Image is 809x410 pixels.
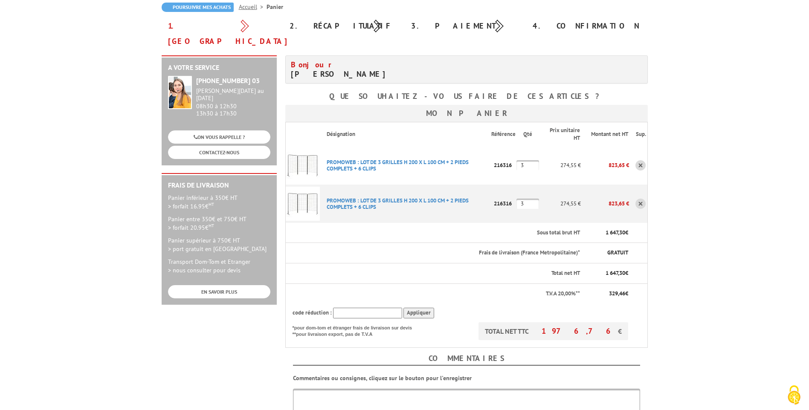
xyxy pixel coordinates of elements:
span: 1 647,30 [606,229,625,236]
p: Référence [491,130,516,139]
p: 823,65 € [581,196,629,211]
p: Transport Dom-Tom et Etranger [168,257,270,274]
a: Poursuivre mes achats [162,3,234,12]
th: Sup. [629,122,647,146]
a: PROMOWEB : LOT DE 3 GRILLES H 200 X L 100 CM + 2 PIEDS COMPLETS + 6 CLIPS [327,197,469,211]
p: € [588,290,628,298]
th: Sous total brut HT [320,223,581,243]
h3: Mon panier [285,105,648,122]
a: Accueil [239,3,267,11]
span: 329,46 [609,290,625,297]
h4: Commentaires [293,352,640,366]
img: Cookies (fenêtre modale) [783,384,805,406]
p: 216316 [491,158,516,173]
span: 1 976,76 [542,326,618,336]
p: € [588,269,628,277]
span: > port gratuit en [GEOGRAPHIC_DATA] [168,245,267,253]
a: ON VOUS RAPPELLE ? [168,130,270,144]
div: 4. Confirmation [526,18,648,34]
span: > forfait 16.95€ [168,202,214,210]
th: Désignation [320,122,492,146]
p: Prix unitaire HT [546,127,580,142]
sup: HT [209,201,214,207]
span: code réduction : [293,309,332,316]
sup: HT [209,222,214,228]
p: Panier entre 350€ et 750€ HT [168,215,270,232]
li: Panier [267,3,283,11]
h2: A votre service [168,64,270,72]
b: Que souhaitez-vous faire de ces articles ? [329,91,603,101]
h2: Frais de Livraison [168,182,270,189]
img: widget-service.jpg [168,76,192,109]
p: 823,65 € [581,158,629,173]
img: PROMOWEB : LOT DE 3 GRILLES H 200 X L 100 CM + 2 PIEDS COMPLETS + 6 CLIPS [286,148,320,182]
span: > nous consulter pour devis [168,266,241,274]
b: Commentaires ou consignes, cliquez sur le bouton pour l'enregistrer [293,374,472,382]
button: Cookies (fenêtre modale) [779,381,809,410]
p: € [588,229,628,237]
span: Bonjour [291,60,336,69]
p: 274,55 € [539,196,581,211]
div: [PERSON_NAME][DATE] au [DATE] [196,87,270,102]
a: EN SAVOIR PLUS [168,285,270,298]
p: 274,55 € [539,158,581,173]
div: 2. Récapitulatif [283,18,405,34]
p: Panier inférieur à 350€ HT [168,193,270,211]
strong: [PHONE_NUMBER] 03 [196,76,260,85]
p: TOTAL NET TTC € [478,322,628,340]
p: Montant net HT [588,130,628,139]
p: Frais de livraison (France Metropolitaine)* [327,249,580,257]
div: 1. [GEOGRAPHIC_DATA] [162,18,283,49]
a: PROMOWEB : LOT DE 3 GRILLES H 200 X L 100 CM + 2 PIEDS COMPLETS + 6 CLIPS [327,159,469,172]
p: T.V.A 20,00%** [293,290,580,298]
th: Qté [516,122,539,146]
h4: [PERSON_NAME] [291,60,460,79]
a: CONTACTEZ-NOUS [168,146,270,159]
span: 1 647,30 [606,269,625,277]
p: Total net HT [293,269,580,277]
span: > forfait 20.95€ [168,224,214,231]
div: 3. Paiement [405,18,526,34]
input: Appliquer [403,308,434,318]
p: Panier supérieur à 750€ HT [168,236,270,253]
p: *pour dom-tom et étranger frais de livraison sur devis **pour livraison export, pas de T.V.A [293,322,420,338]
div: 08h30 à 12h30 13h30 à 17h30 [196,87,270,117]
p: 216316 [491,196,516,211]
span: GRATUIT [607,249,628,256]
img: PROMOWEB : LOT DE 3 GRILLES H 200 X L 100 CM + 2 PIEDS COMPLETS + 6 CLIPS [286,187,320,221]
